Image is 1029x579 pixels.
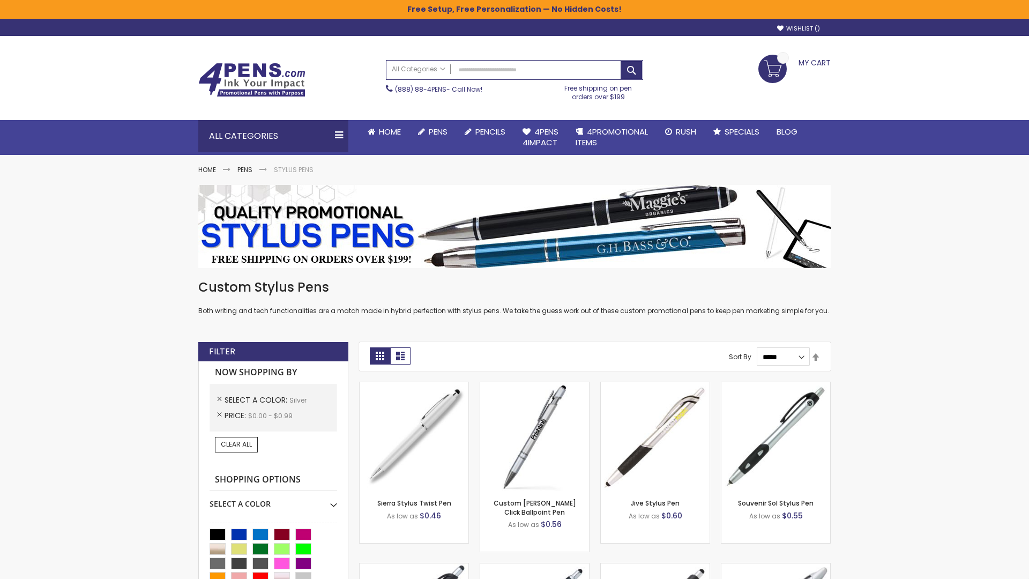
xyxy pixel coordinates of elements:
[289,396,307,405] span: Silver
[554,80,644,101] div: Free shipping on pen orders over $199
[198,279,831,316] div: Both writing and tech functionalities are a match made in hybrid perfection with stylus pens. We ...
[225,395,289,405] span: Select A Color
[209,346,235,358] strong: Filter
[782,510,803,521] span: $0.55
[237,165,252,174] a: Pens
[475,126,505,137] span: Pencils
[657,120,705,144] a: Rush
[387,511,418,521] span: As low as
[749,511,780,521] span: As low as
[721,563,830,572] a: Twist Highlighter-Pen Stylus Combo-Silver
[198,63,305,97] img: 4Pens Custom Pens and Promotional Products
[198,279,831,296] h1: Custom Stylus Pens
[210,469,337,492] strong: Shopping Options
[456,120,514,144] a: Pencils
[360,382,468,391] a: Stypen-35-Silver
[420,510,441,521] span: $0.46
[215,437,258,452] a: Clear All
[768,120,806,144] a: Blog
[523,126,558,148] span: 4Pens 4impact
[721,382,830,491] img: Souvenir Sol Stylus Pen-Silver
[601,382,710,391] a: Jive Stylus Pen-Silver
[494,499,576,516] a: Custom [PERSON_NAME] Click Ballpoint Pen
[601,382,710,491] img: Jive Stylus Pen-Silver
[480,382,589,391] a: Custom Alex II Click Ballpoint Pen-Silver
[738,499,814,508] a: Souvenir Sol Stylus Pen
[392,65,445,73] span: All Categories
[225,410,248,421] span: Price
[480,382,589,491] img: Custom Alex II Click Ballpoint Pen-Silver
[676,126,696,137] span: Rush
[601,563,710,572] a: Souvenir® Emblem Stylus Pen-Silver
[480,563,589,572] a: Epiphany Stylus Pens-Silver
[661,510,682,521] span: $0.60
[567,120,657,155] a: 4PROMOTIONALITEMS
[576,126,648,148] span: 4PROMOTIONAL ITEMS
[210,361,337,384] strong: Now Shopping by
[777,25,820,33] a: Wishlist
[370,347,390,365] strong: Grid
[274,165,314,174] strong: Stylus Pens
[541,519,562,530] span: $0.56
[725,126,759,137] span: Specials
[379,126,401,137] span: Home
[629,511,660,521] span: As low as
[359,120,409,144] a: Home
[631,499,680,508] a: Jive Stylus Pen
[395,85,446,94] a: (888) 88-4PENS
[360,382,468,491] img: Stypen-35-Silver
[729,352,751,361] label: Sort By
[198,165,216,174] a: Home
[409,120,456,144] a: Pens
[198,185,831,268] img: Stylus Pens
[721,382,830,391] a: Souvenir Sol Stylus Pen-Silver
[210,491,337,509] div: Select A Color
[508,520,539,529] span: As low as
[377,499,451,508] a: Sierra Stylus Twist Pen
[198,120,348,152] div: All Categories
[221,440,252,449] span: Clear All
[395,85,482,94] span: - Call Now!
[429,126,448,137] span: Pens
[248,411,293,420] span: $0.00 - $0.99
[360,563,468,572] a: React Stylus Grip Pen-Silver
[705,120,768,144] a: Specials
[386,61,451,78] a: All Categories
[514,120,567,155] a: 4Pens4impact
[777,126,797,137] span: Blog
